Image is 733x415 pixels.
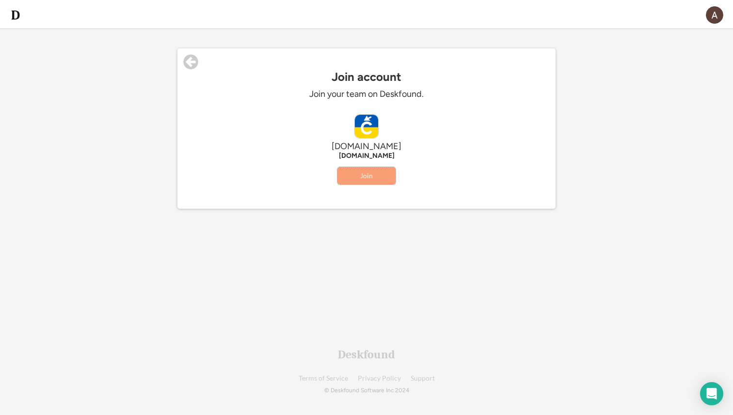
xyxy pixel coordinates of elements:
img: ACg8ocKDLNDwMFcDvEkBw1pqXBMuUWfkWR_KkP7WhC5gRfUYru5xCg=s96-c [706,6,723,24]
a: Terms of Service [299,375,348,382]
div: Open Intercom Messenger [700,382,723,405]
div: Join your team on Deskfound. [221,89,512,100]
img: commercecore.com [355,115,378,138]
div: Deskfound [338,349,395,360]
a: Support [411,375,435,382]
div: [DOMAIN_NAME] [221,152,512,160]
div: Join account [177,70,556,84]
button: Join [337,167,396,184]
div: [DOMAIN_NAME] [221,141,512,152]
img: d-whitebg.png [10,9,21,21]
a: Privacy Policy [358,375,401,382]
